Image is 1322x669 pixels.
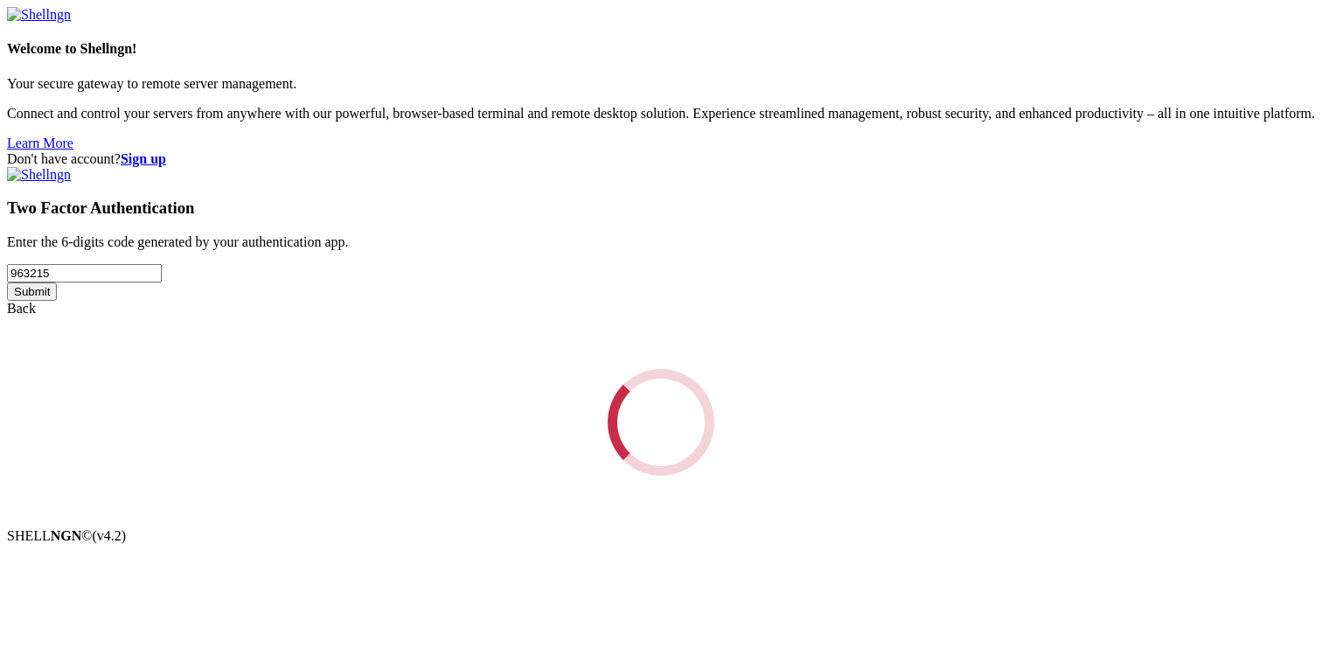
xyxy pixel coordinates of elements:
p: Enter the 6-digits code generated by your authentication app. [7,234,1315,250]
p: Connect and control your servers from anywhere with our powerful, browser-based terminal and remo... [7,106,1315,122]
img: Shellngn [7,167,71,183]
span: 4.2.0 [93,528,127,543]
input: Two factor code [7,264,162,282]
b: NGN [51,528,82,543]
img: Shellngn [7,7,71,23]
div: Loading... [608,369,714,476]
a: Back [7,301,36,316]
p: Your secure gateway to remote server management. [7,76,1315,92]
a: Sign up [121,151,166,166]
div: Don't have account? [7,151,1315,167]
input: Submit [7,282,57,301]
h4: Welcome to Shellngn! [7,41,1315,57]
a: Learn More [7,136,73,150]
span: SHELL © [7,528,126,543]
h3: Two Factor Authentication [7,199,1315,218]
